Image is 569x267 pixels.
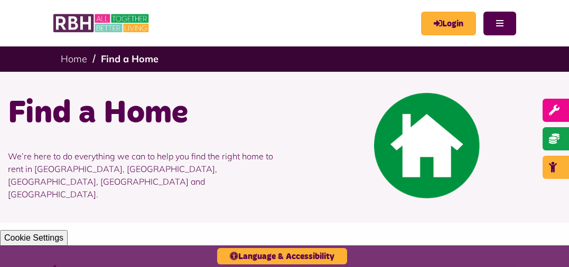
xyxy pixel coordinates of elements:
[8,93,277,134] h1: Find a Home
[8,134,277,216] p: We’re here to do everything we can to help you find the right home to rent in [GEOGRAPHIC_DATA], ...
[483,12,516,35] button: Navigation
[61,53,87,65] a: Home
[421,12,476,35] a: MyRBH
[53,11,151,36] img: RBH
[101,53,158,65] a: Find a Home
[217,248,347,264] button: Language & Accessibility
[374,93,480,198] img: Find A Home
